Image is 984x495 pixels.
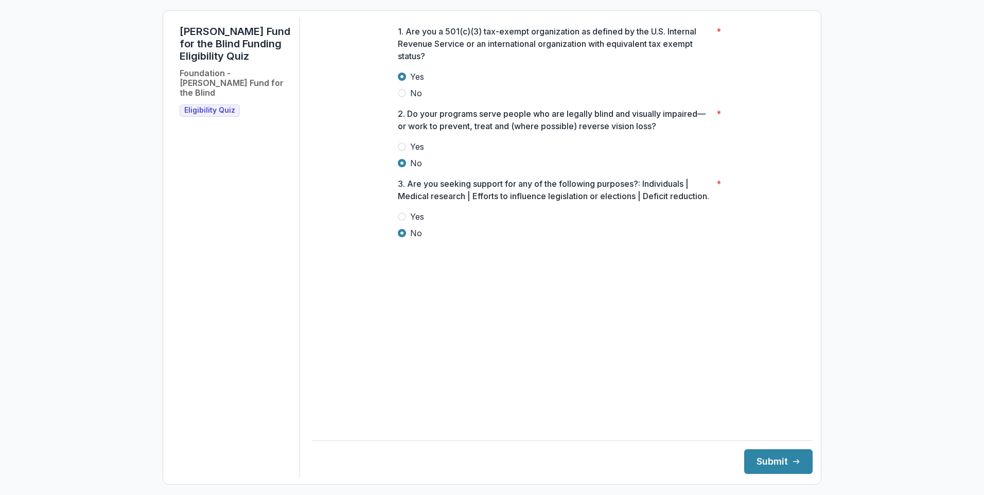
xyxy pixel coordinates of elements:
span: Yes [410,210,424,223]
span: No [410,227,422,239]
p: 1. Are you a 501(c)(3) tax-exempt organization as defined by the U.S. Internal Revenue Service or... [398,25,712,62]
span: Eligibility Quiz [184,106,235,115]
p: 3. Are you seeking support for any of the following purposes?: Individuals | Medical research | E... [398,178,712,202]
span: Yes [410,140,424,153]
button: Submit [744,449,813,474]
p: 2. Do your programs serve people who are legally blind and visually impaired—or work to prevent, ... [398,108,712,132]
span: No [410,157,422,169]
h2: Foundation - [PERSON_NAME] Fund for the Blind [180,68,291,98]
h1: [PERSON_NAME] Fund for the Blind Funding Eligibility Quiz [180,25,291,62]
span: Yes [410,70,424,83]
span: No [410,87,422,99]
